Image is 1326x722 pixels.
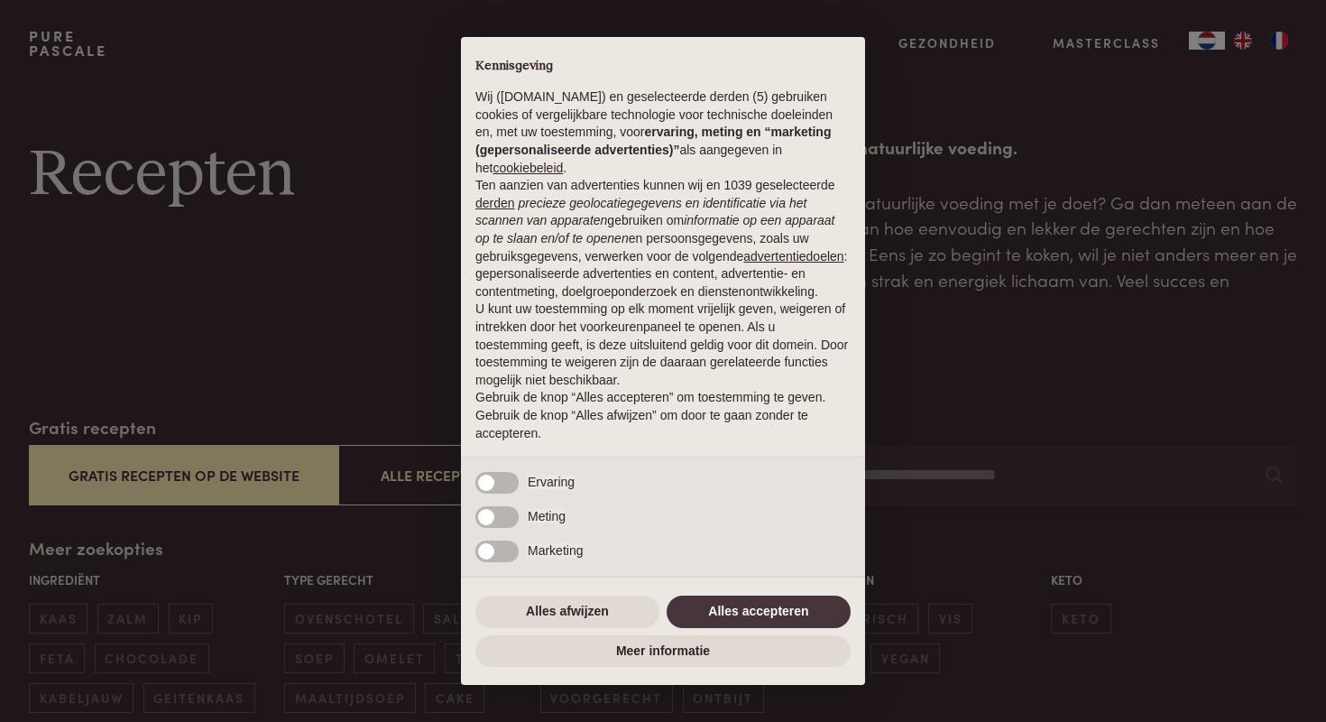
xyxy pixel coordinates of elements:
span: Ervaring [528,475,575,489]
em: informatie op een apparaat op te slaan en/of te openen [475,213,835,245]
p: Gebruik de knop “Alles accepteren” om toestemming te geven. Gebruik de knop “Alles afwijzen” om d... [475,389,851,442]
strong: ervaring, meting en “marketing (gepersonaliseerde advertenties)” [475,125,831,157]
a: cookiebeleid [493,161,563,175]
button: Meer informatie [475,635,851,668]
p: Ten aanzien van advertenties kunnen wij en 1039 geselecteerde gebruiken om en persoonsgegevens, z... [475,177,851,301]
em: precieze geolocatiegegevens en identificatie via het scannen van apparaten [475,196,806,228]
button: Alles afwijzen [475,596,659,628]
button: derden [475,195,515,213]
h2: Kennisgeving [475,59,851,75]
p: U kunt uw toestemming op elk moment vrijelijk geven, weigeren of intrekken door het voorkeurenpan... [475,301,851,389]
button: advertentiedoelen [743,248,843,266]
button: Alles accepteren [667,596,851,628]
p: Wij ([DOMAIN_NAME]) en geselecteerde derden (5) gebruiken cookies of vergelijkbare technologie vo... [475,88,851,177]
span: Meting [528,509,566,523]
span: Marketing [528,543,583,558]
